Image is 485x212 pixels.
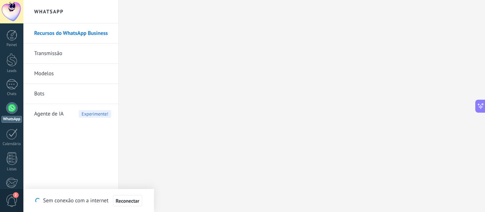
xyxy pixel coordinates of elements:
[34,104,111,124] a: Agente de IA Experimente!
[79,110,111,118] span: Experimente!
[23,104,118,124] li: Agente de IA
[1,43,22,48] div: Painel
[1,69,22,73] div: Leads
[116,198,140,203] span: Reconectar
[34,23,111,44] a: Recursos do WhatsApp Business
[34,64,111,84] a: Modelos
[35,195,142,207] div: Sem conexão com a internet
[34,44,111,64] a: Transmissão
[23,44,118,64] li: Transmissão
[1,116,22,123] div: WhatsApp
[23,84,118,104] li: Bots
[1,142,22,146] div: Calendário
[13,192,19,198] span: 2
[34,104,64,124] span: Agente de IA
[34,84,111,104] a: Bots
[23,23,118,44] li: Recursos do WhatsApp Business
[1,92,22,96] div: Chats
[1,167,22,172] div: Listas
[113,195,142,207] button: Reconectar
[23,64,118,84] li: Modelos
